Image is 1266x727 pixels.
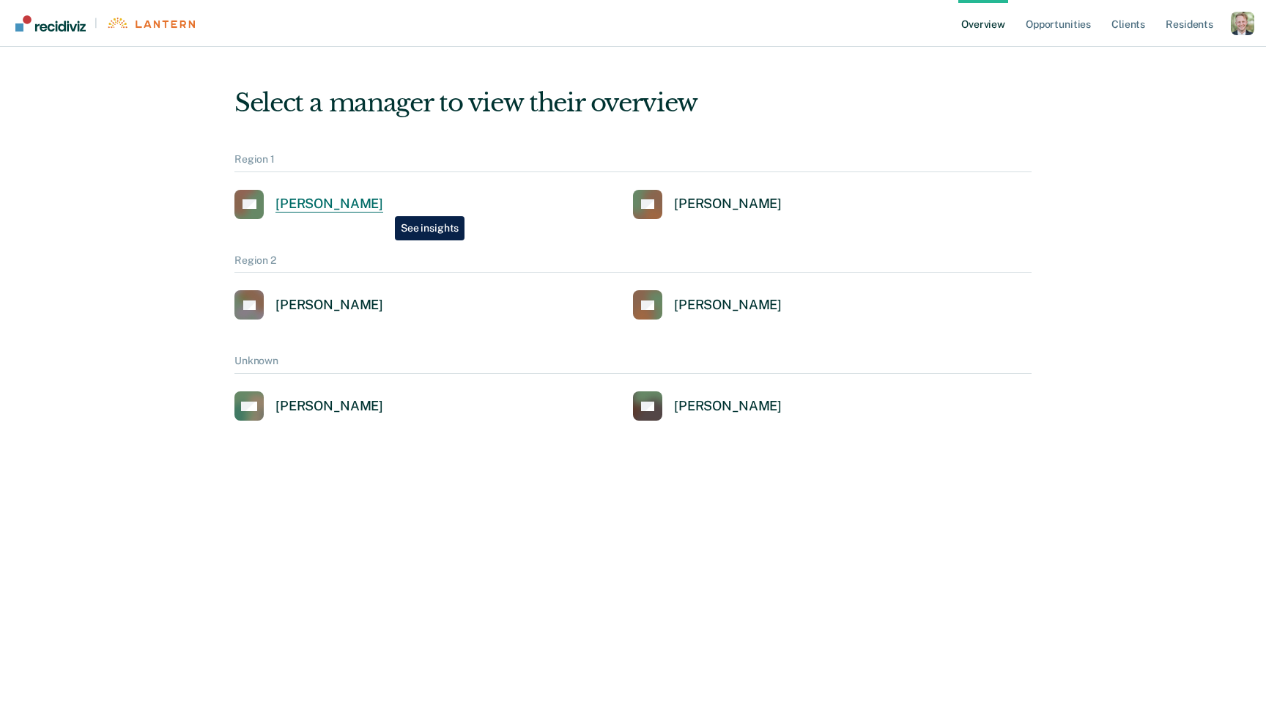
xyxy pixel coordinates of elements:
div: Region 2 [234,254,1032,273]
button: Profile dropdown button [1231,12,1254,35]
span: | [86,17,106,29]
div: [PERSON_NAME] [275,398,383,415]
a: [PERSON_NAME] [633,290,782,320]
img: Lantern [106,18,195,29]
div: Select a manager to view their overview [234,88,1032,118]
div: Unknown [234,355,1032,374]
div: [PERSON_NAME] [275,297,383,314]
div: [PERSON_NAME] [674,297,782,314]
a: [PERSON_NAME] [234,391,383,421]
div: [PERSON_NAME] [674,196,782,213]
div: [PERSON_NAME] [674,398,782,415]
div: [PERSON_NAME] [275,196,383,213]
a: [PERSON_NAME] [234,290,383,320]
a: [PERSON_NAME] [234,190,383,219]
a: [PERSON_NAME] [633,391,782,421]
a: [PERSON_NAME] [633,190,782,219]
div: Region 1 [234,153,1032,172]
img: Recidiviz [15,15,86,32]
